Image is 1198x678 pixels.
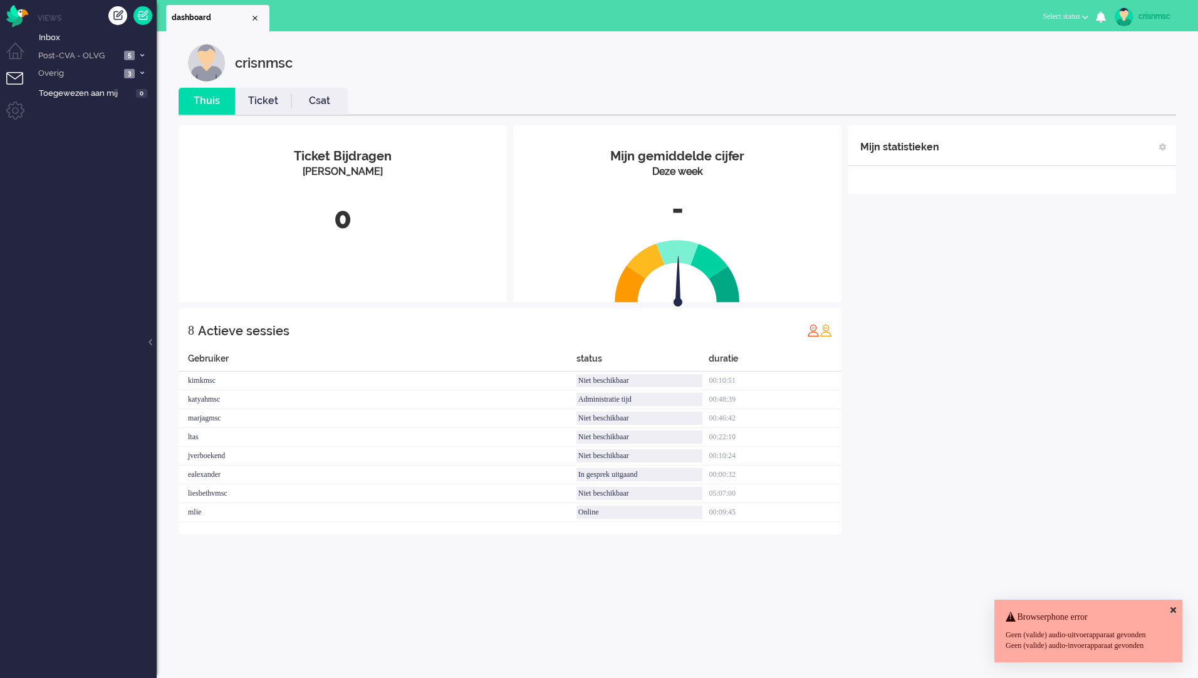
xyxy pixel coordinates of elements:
[6,43,34,71] li: Dashboard menu
[709,409,841,428] div: 00:46:42
[188,165,497,179] div: [PERSON_NAME]
[1035,4,1096,31] li: Select status
[179,484,576,503] div: liesbethvmsc
[235,44,293,81] div: crisnmsc
[179,503,576,522] div: mlie
[709,372,841,390] div: 00:10:51
[179,390,576,409] div: katyahmsc
[709,466,841,484] div: 00:00:32
[179,372,576,390] div: kimkmsc
[133,6,152,25] a: Quick Ticket
[820,324,832,336] img: profile_orange.svg
[179,94,235,108] a: Thuis
[1115,8,1133,26] img: avatar
[615,239,740,303] img: semi_circle.svg
[179,352,576,372] div: Gebruiker
[709,447,841,466] div: 00:10:24
[179,409,576,428] div: marjagmsc
[36,30,157,44] a: Inbox
[235,88,291,115] li: Ticket
[198,318,289,343] div: Actieve sessies
[39,88,132,100] span: Toegewezen aan mij
[108,6,127,25] div: Creëer ticket
[1006,612,1171,622] h4: Browserphone error
[1043,12,1080,21] span: Select status
[1112,8,1185,26] a: crisnmsc
[709,352,841,372] div: duratie
[124,69,135,78] span: 3
[166,5,269,31] li: Dashboard
[136,89,147,98] span: 0
[124,51,135,60] span: 5
[523,147,832,165] div: Mijn gemiddelde cijfer
[709,484,841,503] div: 05:07:00
[235,94,291,108] a: Ticket
[172,13,250,23] span: dashboard
[576,468,703,481] div: In gesprek uitgaand
[576,393,703,406] div: Administratie tijd
[576,352,709,372] div: status
[39,32,157,44] span: Inbox
[179,466,576,484] div: ealexander
[6,8,28,18] a: Omnidesk
[291,94,348,108] a: Csat
[179,428,576,447] div: ltas
[188,44,226,81] img: customer.svg
[36,68,120,80] span: Overig
[36,50,120,62] span: Post-CVA - OLVG
[576,487,703,500] div: Niet beschikbaar
[38,13,157,23] li: Views
[188,198,497,239] div: 0
[576,430,703,444] div: Niet beschikbaar
[523,189,832,230] div: -
[6,5,28,27] img: flow_omnibird.svg
[709,390,841,409] div: 00:48:39
[36,86,157,100] a: Toegewezen aan mij 0
[250,13,260,23] div: Close tab
[709,503,841,522] div: 00:09:45
[576,449,703,462] div: Niet beschikbaar
[576,412,703,425] div: Niet beschikbaar
[576,374,703,387] div: Niet beschikbaar
[6,72,34,100] li: Tickets menu
[709,428,841,447] div: 00:22:10
[188,147,497,165] div: Ticket Bijdragen
[179,88,235,115] li: Thuis
[1006,630,1171,651] div: Geen (valide) audio-uitvoerapparaat gevonden Geen (valide) audio-invoerapparaat gevonden
[523,165,832,179] div: Deze week
[807,324,820,336] img: profile_red.svg
[651,256,705,310] img: arrow.svg
[860,135,939,160] div: Mijn statistieken
[179,447,576,466] div: jverboekend
[188,318,194,343] div: 8
[1138,10,1185,23] div: crisnmsc
[1035,8,1096,26] button: Select status
[576,506,703,519] div: Online
[6,102,34,130] li: Admin menu
[291,88,348,115] li: Csat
